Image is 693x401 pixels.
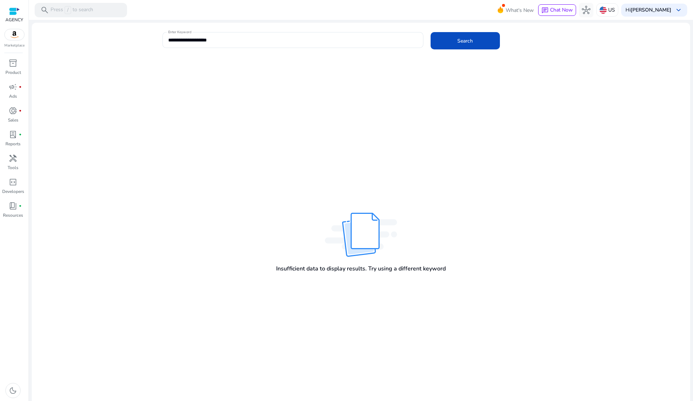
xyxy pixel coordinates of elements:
span: donut_small [9,106,17,115]
p: Press to search [51,6,93,14]
mat-label: Enter Keyword [168,30,191,35]
span: / [65,6,71,14]
span: campaign [9,83,17,91]
span: fiber_manual_record [19,133,22,136]
span: dark_mode [9,386,17,395]
img: amazon.svg [5,29,24,40]
p: Resources [3,212,23,219]
span: chat [541,7,549,14]
span: fiber_manual_record [19,204,22,207]
p: Sales [8,117,18,123]
p: Hi [626,8,671,13]
span: fiber_manual_record [19,109,22,112]
button: Search [431,32,500,49]
span: Chat Now [550,6,573,13]
span: What's New [506,4,534,17]
p: AGENCY [5,17,23,23]
p: US [608,4,615,16]
img: us.svg [600,6,607,14]
span: keyboard_arrow_down [674,6,683,14]
p: Ads [9,93,17,100]
span: handyman [9,154,17,163]
span: search [40,6,49,14]
span: Search [457,37,473,45]
p: Marketplace [4,43,25,48]
span: fiber_manual_record [19,85,22,88]
span: inventory_2 [9,59,17,67]
p: Product [5,69,21,76]
p: Tools [8,164,18,171]
img: insuff.svg [325,213,397,257]
span: lab_profile [9,130,17,139]
p: Developers [2,188,24,195]
b: [PERSON_NAME] [631,6,671,13]
button: hub [579,3,593,17]
p: Reports [5,141,21,147]
span: book_4 [9,202,17,210]
span: code_blocks [9,178,17,186]
button: chatChat Now [538,4,576,16]
span: hub [582,6,590,14]
h4: Insufficient data to display results. Try using a different keyword [276,265,446,272]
